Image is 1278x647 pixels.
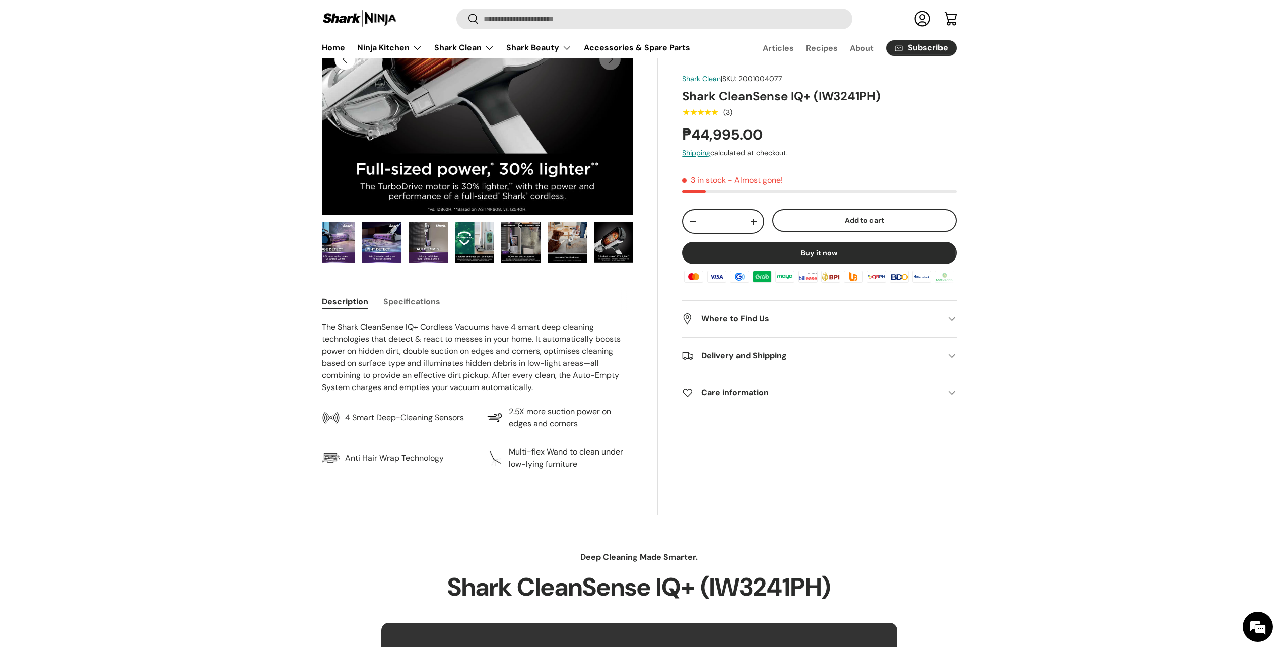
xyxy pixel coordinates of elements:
strong: ₱44,995.00 [682,125,765,144]
img: landbank [933,269,956,284]
summary: Shark Clean [428,38,500,58]
img: gcash [728,269,751,284]
button: Add to cart [772,210,957,232]
button: Specifications [383,290,440,313]
summary: Where to Find Us [682,301,956,337]
p: The Shark CleanSense IQ+ Cordless Vacuums have 4 smart deep cleaning technologies that detect & r... [322,321,634,394]
h1: Shark CleanSense IQ+ (IW3241PH) [682,88,956,104]
a: Accessories & Spare Parts [584,38,690,57]
nav: Primary [322,38,690,58]
button: Description [322,290,368,313]
h2: Care information [682,386,940,399]
img: shark-cleansenseiq+-pet-multi-tool-infographic-sharkninja-philippines [548,222,587,263]
a: Shipping [682,148,710,157]
span: We're online! [58,127,139,229]
img: grabpay [751,269,773,284]
img: Shark Ninja Philippines [322,9,397,29]
p: Multi-flex Wand to clean under low-lying furniture [509,446,633,470]
a: About [850,38,874,58]
p: - Almost gone! [728,175,783,186]
span: Subscribe [908,44,948,52]
span: | [721,74,782,83]
span: ★★★★★ [682,107,718,117]
span: SKU: [722,74,736,83]
div: 5.0 out of 5.0 stars [682,108,718,117]
span: 2001004077 [738,74,782,83]
img: shark-cleansenseiq+-4-smart-iq-pro-light-detect-infographic-sharkninja-philippines [362,222,401,263]
div: (3) [723,109,732,116]
img: shark-cleansenseiq+-turbo-drive-motor-infographic-sharkninja-philippines [594,222,633,263]
img: maya [774,269,796,284]
nav: Secondary [738,38,957,58]
img: shark-cleansenseiq+-4-smart-iq-pro-auto-empty-dock-infographic-sharkninja-philippines [409,222,448,263]
h2: Where to Find Us [682,313,940,325]
p: 4 Smart Deep-Cleaning Sensors [345,412,464,424]
a: Recipes [806,38,838,58]
div: Minimize live chat window [165,5,189,29]
summary: Shark Beauty [500,38,578,58]
div: Chat with us now [52,56,169,70]
a: Articles [763,38,794,58]
p: 2.5X more suction power on edges and corners [509,406,633,430]
img: shark-cleansenseiq+-true-hepa-filtration-infographic-sharkninja-philippines [455,222,494,263]
h2: Shark CleanSense IQ+ (IW3241PH) [381,571,897,603]
p: Deep Cleaning Made Smarter. [381,551,897,563]
img: shark-cleansenseiq+-dusting-infographic-sharkninja-philippines [501,222,541,263]
img: metrobank [911,269,933,284]
textarea: Type your message and hit 'Enter' [5,275,192,310]
img: master [683,269,705,284]
img: shark-cleansenseiq+-4-smart-iq-pro-floor-edge-infographic-sharkninja-philippines [316,222,355,263]
button: Buy it now [682,242,956,264]
img: bdo [888,269,910,284]
p: Anti Hair Wrap Technology [345,452,444,464]
div: calculated at checkout. [682,148,956,158]
a: Shark Clean [682,74,721,83]
a: Subscribe [886,40,957,56]
a: Home [322,38,345,57]
img: visa [705,269,727,284]
img: qrph [865,269,887,284]
span: 3 in stock [682,175,726,186]
img: billease [797,269,819,284]
img: bpi [820,269,842,284]
summary: Ninja Kitchen [351,38,428,58]
h2: Delivery and Shipping [682,350,940,362]
summary: Care information [682,374,956,411]
summary: Delivery and Shipping [682,338,956,374]
img: ubp [842,269,864,284]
